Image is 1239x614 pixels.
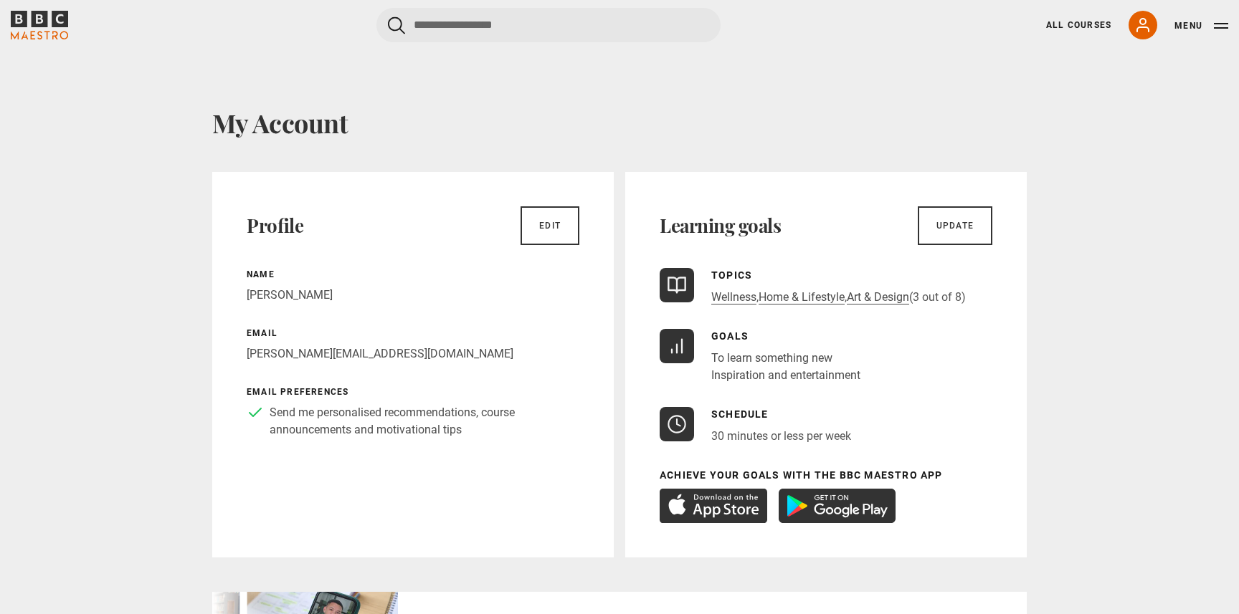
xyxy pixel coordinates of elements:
[711,329,860,344] p: Goals
[376,8,721,42] input: Search
[247,287,579,304] p: [PERSON_NAME]
[247,327,579,340] p: Email
[660,214,781,237] h2: Learning goals
[660,468,992,483] p: Achieve your goals with the BBC Maestro App
[388,16,405,34] button: Submit the search query
[918,206,992,245] a: Update
[711,428,851,445] p: 30 minutes or less per week
[711,289,966,306] p: , , (3 out of 8)
[711,407,851,422] p: Schedule
[247,268,579,281] p: Name
[711,268,966,283] p: Topics
[711,350,860,367] li: To learn something new
[247,345,579,363] p: [PERSON_NAME][EMAIL_ADDRESS][DOMAIN_NAME]
[247,385,579,398] p: Email preferences
[711,367,860,384] li: Inspiration and entertainment
[11,11,68,39] svg: BBC Maestro
[270,404,579,438] p: Send me personalised recommendations, course announcements and motivational tips
[1174,19,1228,33] button: Toggle navigation
[247,214,303,237] h2: Profile
[711,290,756,304] a: Wellness
[212,107,1027,138] h1: My Account
[759,290,845,304] a: Home & Lifestyle
[521,206,579,245] a: Edit
[847,290,909,304] a: Art & Design
[1046,19,1111,32] a: All Courses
